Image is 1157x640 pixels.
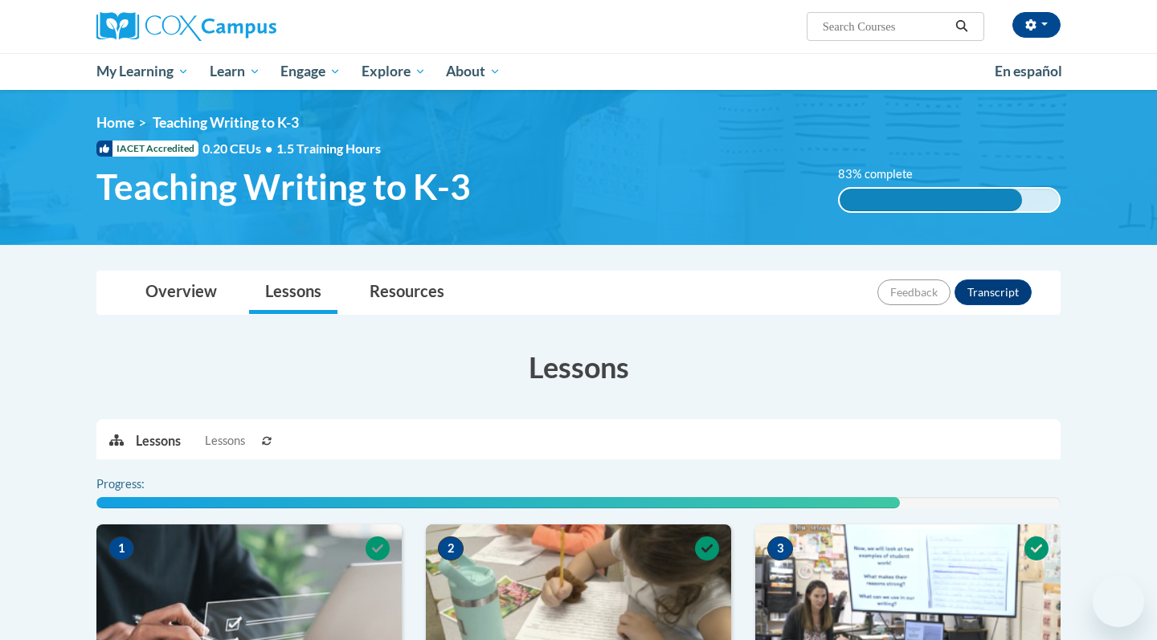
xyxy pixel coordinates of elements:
a: Engage [270,53,351,90]
span: Teaching Writing to K-3 [153,114,299,131]
span: 2 [438,536,464,561]
span: My Learning [96,62,189,81]
a: Explore [351,53,436,90]
h3: Lessons [96,347,1061,387]
button: Transcript [955,279,1032,305]
button: Search [950,17,974,36]
span: About [446,62,501,81]
a: Resources [354,271,460,314]
div: 83% complete [840,189,1022,211]
a: About [436,53,512,90]
a: En español [984,55,1073,88]
a: Cox Campus [96,12,402,41]
span: 1 [108,536,134,561]
iframe: Button to launch messaging window [1093,576,1144,627]
span: En español [995,63,1062,79]
span: Lessons [205,432,245,450]
span: • [265,141,272,156]
a: Home [96,114,134,131]
span: 0.20 CEUs [202,140,276,157]
span: Explore [362,62,426,81]
label: Progress: [96,475,189,493]
img: Cox Campus [96,12,276,41]
span: IACET Accredited [96,141,198,157]
span: 3 [767,536,793,561]
button: Account Settings [1012,12,1061,38]
span: Engage [280,62,341,81]
div: Main menu [72,53,1085,90]
span: Learn [210,62,260,81]
input: Search Courses [821,17,950,36]
a: Overview [129,271,233,314]
a: Learn [199,53,271,90]
a: Lessons [249,271,337,314]
span: Teaching Writing to K-3 [96,165,471,208]
label: 83% complete [838,165,930,183]
span: 1.5 Training Hours [276,141,381,156]
a: My Learning [86,53,199,90]
p: Lessons [136,432,181,450]
button: Feedback [877,279,951,305]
